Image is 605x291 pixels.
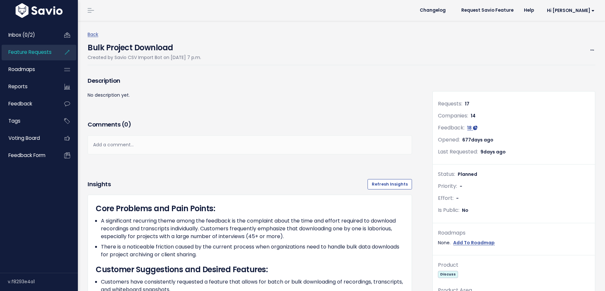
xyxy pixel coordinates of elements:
[438,206,459,214] span: Is Public:
[483,149,506,155] span: days ago
[8,66,35,73] span: Roadmaps
[458,171,477,177] span: Planned
[8,135,40,141] span: Voting Board
[438,148,478,155] span: Last Requested:
[2,45,54,60] a: Feature Requests
[8,273,78,290] div: v.f8293e4a1
[88,91,412,99] p: No description yet.
[8,83,28,90] span: Reports
[438,239,590,247] div: None.
[465,101,469,107] span: 17
[2,96,54,111] a: Feedback
[88,120,412,129] h3: Comments ( )
[2,62,54,77] a: Roadmaps
[438,228,590,238] div: Roadmaps
[547,8,595,13] span: Hi [PERSON_NAME]
[2,79,54,94] a: Reports
[88,76,412,85] h3: Description
[438,100,462,107] span: Requests:
[438,261,590,270] div: Product
[96,264,404,275] h3: Customer Suggestions and Desired Features:
[2,131,54,146] a: Voting Board
[101,217,404,240] li: A significant recurring theme among the feedback is the complaint about the time and effort requi...
[8,31,35,38] span: Inbox (0/2)
[438,194,454,202] span: Effort:
[456,6,519,15] a: Request Savio Feature
[539,6,600,16] a: Hi [PERSON_NAME]
[467,125,478,131] a: 18
[368,179,412,189] button: Refresh Insights
[88,39,201,54] h4: Bulk Project Download
[438,112,468,119] span: Companies:
[14,3,64,18] img: logo-white.9d6f32f41409.svg
[438,271,458,278] span: Discuss
[8,117,20,124] span: Tags
[88,31,98,38] a: Back
[8,152,45,159] span: Feedback form
[101,243,404,259] li: There is a noticeable friction caused by the current process when organizations need to handle bu...
[8,49,52,55] span: Feature Requests
[462,137,493,143] span: 677
[2,114,54,128] a: Tags
[8,100,32,107] span: Feedback
[2,148,54,163] a: Feedback form
[519,6,539,15] a: Help
[471,113,476,119] span: 14
[438,182,457,190] span: Priority:
[456,195,459,201] span: -
[88,135,412,154] div: Add a comment...
[438,136,460,143] span: Opened:
[88,54,201,61] span: Created by Savio CSV Import Bot on [DATE] 7 p.m.
[471,137,493,143] span: days ago
[124,120,128,128] span: 0
[460,183,462,189] span: -
[438,170,455,178] span: Status:
[438,124,465,131] span: Feedback:
[96,203,404,214] h3: Core Problems and Pain Points:
[467,125,472,131] span: 18
[462,207,468,213] span: No
[453,239,495,247] a: Add To Roadmap
[88,180,111,189] h3: Insights
[420,8,446,13] span: Changelog
[2,28,54,42] a: Inbox (0/2)
[480,149,506,155] span: 9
